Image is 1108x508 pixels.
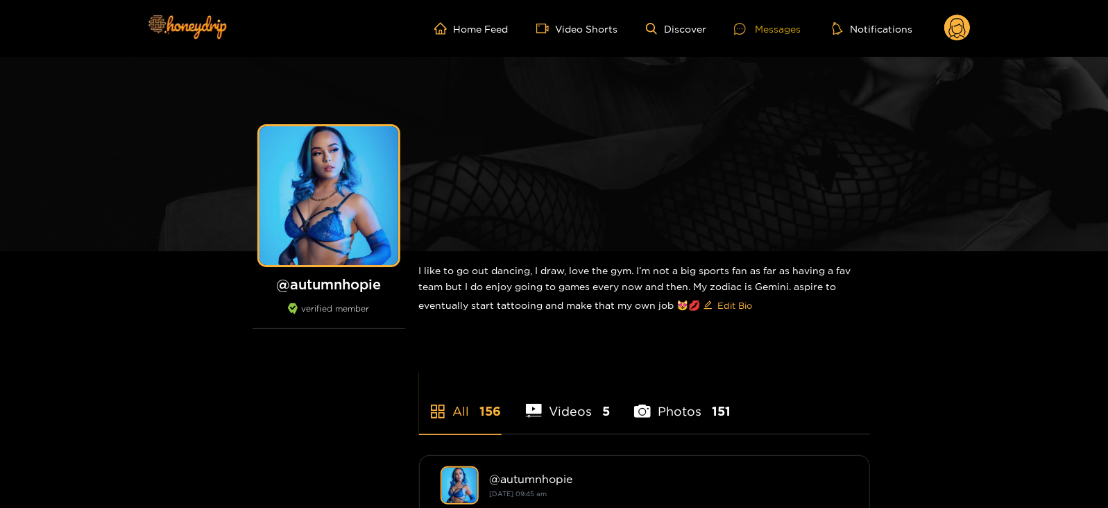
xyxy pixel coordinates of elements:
a: Discover [646,23,706,35]
li: All [419,371,502,434]
div: @ autumnhopie [490,473,849,485]
span: Edit Bio [718,298,753,312]
li: Photos [634,371,731,434]
a: Video Shorts [536,22,618,35]
span: edit [704,300,713,311]
div: verified member [253,303,405,329]
span: appstore [429,403,446,420]
img: autumnhopie [441,466,479,505]
span: 5 [602,403,610,420]
div: I like to go out dancing, I draw, love the gym. I’m not a big sports fan as far as having a fav t... [419,251,870,328]
button: Notifications [828,22,917,35]
span: video-camera [536,22,556,35]
button: editEdit Bio [701,294,756,316]
span: home [434,22,454,35]
span: 156 [480,403,502,420]
a: Home Feed [434,22,509,35]
li: Videos [526,371,611,434]
small: [DATE] 09:45 am [490,490,547,498]
span: 151 [712,403,731,420]
div: Messages [734,21,801,37]
h1: @ autumnhopie [253,276,405,293]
